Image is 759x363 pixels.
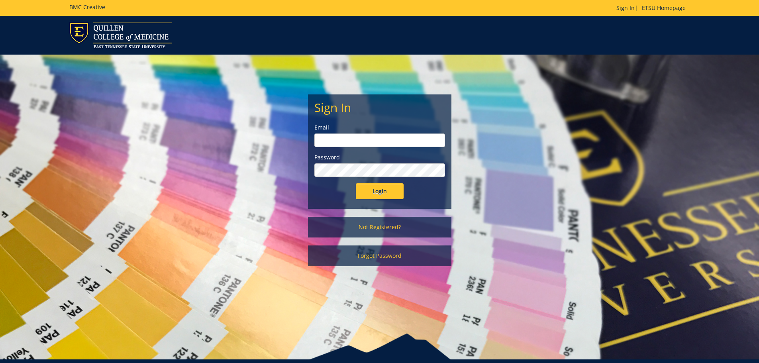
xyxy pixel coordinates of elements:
img: ETSU logo [69,22,172,48]
label: Email [314,124,445,131]
a: ETSU Homepage [638,4,690,12]
h2: Sign In [314,101,445,114]
label: Password [314,153,445,161]
h5: BMC Creative [69,4,105,10]
a: Sign In [616,4,635,12]
a: Not Registered? [308,217,451,237]
p: | [616,4,690,12]
a: Forgot Password [308,245,451,266]
input: Login [356,183,404,199]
